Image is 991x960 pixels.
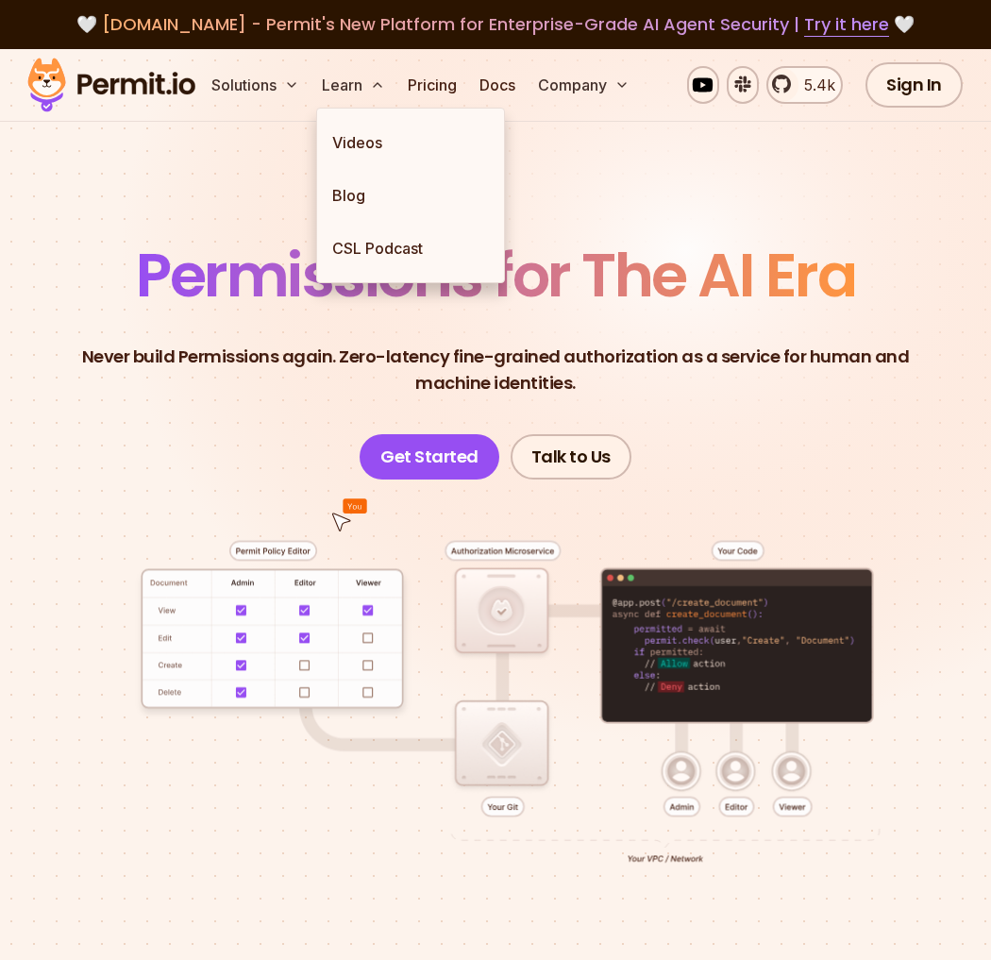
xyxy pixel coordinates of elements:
[45,11,946,38] div: 🤍 🤍
[472,66,523,104] a: Docs
[530,66,637,104] button: Company
[804,12,889,37] a: Try it here
[136,233,855,317] span: Permissions for The AI Era
[511,434,631,480] a: Talk to Us
[19,53,204,117] img: Permit logo
[360,434,499,480] a: Get Started
[60,344,931,396] p: Never build Permissions again. Zero-latency fine-grained authorization as a service for human and...
[314,66,393,104] button: Learn
[102,12,889,36] span: [DOMAIN_NAME] - Permit's New Platform for Enterprise-Grade AI Agent Security |
[766,66,843,104] a: 5.4k
[793,74,835,96] span: 5.4k
[317,116,504,169] a: Videos
[317,222,504,275] a: CSL Podcast
[400,66,464,104] a: Pricing
[317,169,504,222] a: Blog
[865,62,963,108] a: Sign In
[204,66,307,104] button: Solutions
